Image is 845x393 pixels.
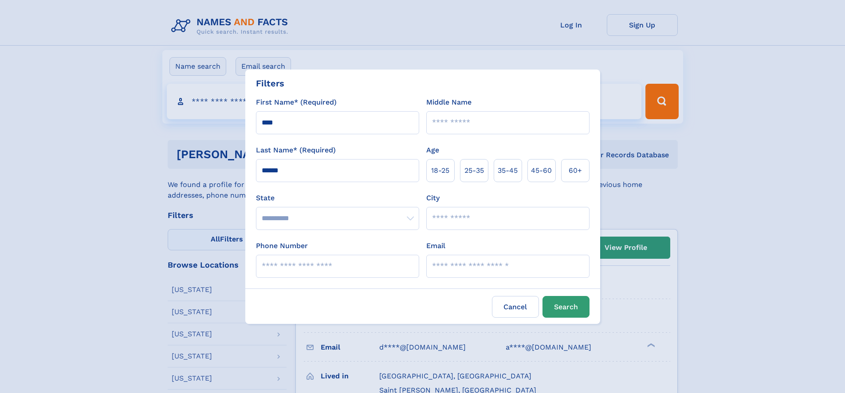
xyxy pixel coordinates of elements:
[431,165,449,176] span: 18‑25
[256,97,337,108] label: First Name* (Required)
[464,165,484,176] span: 25‑35
[256,193,419,203] label: State
[492,296,539,318] label: Cancel
[426,145,439,156] label: Age
[426,193,440,203] label: City
[256,145,336,156] label: Last Name* (Required)
[531,165,552,176] span: 45‑60
[498,165,518,176] span: 35‑45
[426,97,472,108] label: Middle Name
[256,241,308,251] label: Phone Number
[569,165,582,176] span: 60+
[426,241,445,251] label: Email
[256,77,284,90] div: Filters
[542,296,590,318] button: Search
